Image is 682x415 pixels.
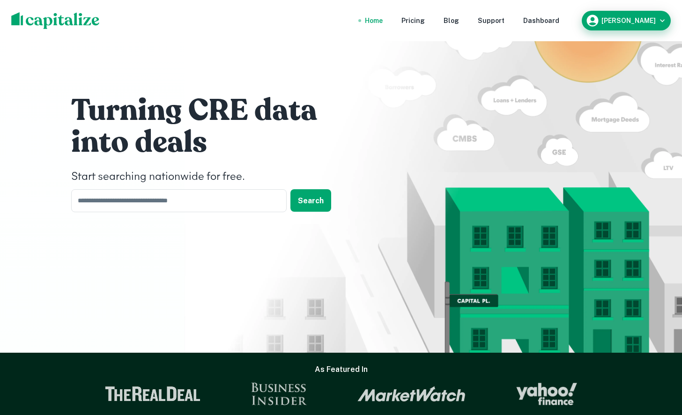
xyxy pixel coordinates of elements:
[365,15,383,26] a: Home
[523,15,559,26] a: Dashboard
[11,12,100,29] img: capitalize-logo.png
[516,383,577,405] img: Yahoo Finance
[71,169,352,185] h4: Start searching nationwide for free.
[71,92,352,129] h1: Turning CRE data
[635,340,682,385] iframe: Chat Widget
[444,15,459,26] a: Blog
[71,124,352,161] h1: into deals
[401,15,425,26] a: Pricing
[315,364,368,375] h6: As Featured In
[357,386,466,402] img: Market Watch
[582,11,671,30] button: [PERSON_NAME]
[105,386,200,401] img: The Real Deal
[251,383,307,405] img: Business Insider
[601,17,656,24] h6: [PERSON_NAME]
[290,189,331,212] button: Search
[478,15,504,26] a: Support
